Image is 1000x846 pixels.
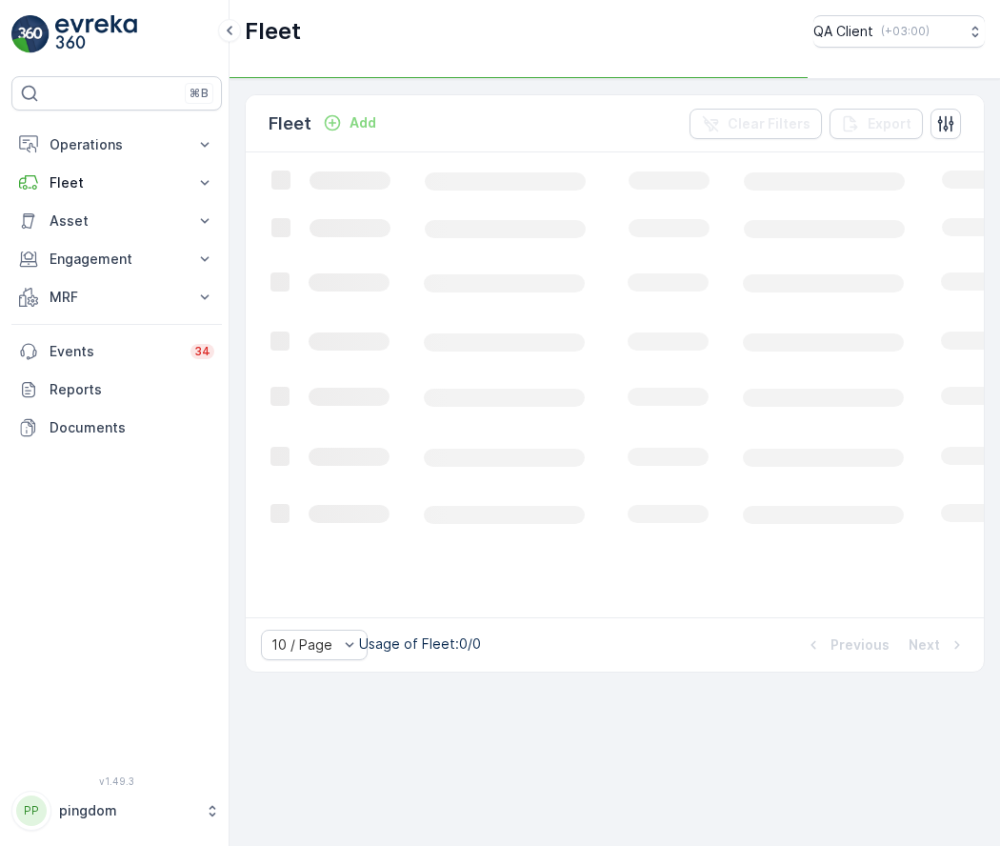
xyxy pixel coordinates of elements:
[881,24,930,39] p: ( +03:00 )
[190,86,209,101] p: ⌘B
[315,111,384,134] button: Add
[350,113,376,132] p: Add
[50,418,214,437] p: Documents
[830,109,923,139] button: Export
[813,22,873,41] p: QA Client
[11,332,222,371] a: Events34
[245,16,301,47] p: Fleet
[11,775,222,787] span: v 1.49.3
[690,109,822,139] button: Clear Filters
[50,342,179,361] p: Events
[802,634,891,656] button: Previous
[11,409,222,447] a: Documents
[50,380,214,399] p: Reports
[359,634,481,654] p: Usage of Fleet : 0/0
[907,634,969,656] button: Next
[50,135,184,154] p: Operations
[50,288,184,307] p: MRF
[55,15,137,53] img: logo_light-DOdMpM7g.png
[59,801,195,820] p: pingdom
[50,173,184,192] p: Fleet
[11,126,222,164] button: Operations
[50,211,184,231] p: Asset
[11,278,222,316] button: MRF
[16,796,47,826] div: PP
[11,240,222,278] button: Engagement
[11,202,222,240] button: Asset
[11,371,222,409] a: Reports
[194,344,210,359] p: 34
[868,114,911,133] p: Export
[813,15,985,48] button: QA Client(+03:00)
[269,111,311,137] p: Fleet
[728,114,810,133] p: Clear Filters
[909,635,940,655] p: Next
[11,15,50,53] img: logo
[50,250,184,269] p: Engagement
[11,164,222,202] button: Fleet
[830,635,890,655] p: Previous
[11,791,222,831] button: PPpingdom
